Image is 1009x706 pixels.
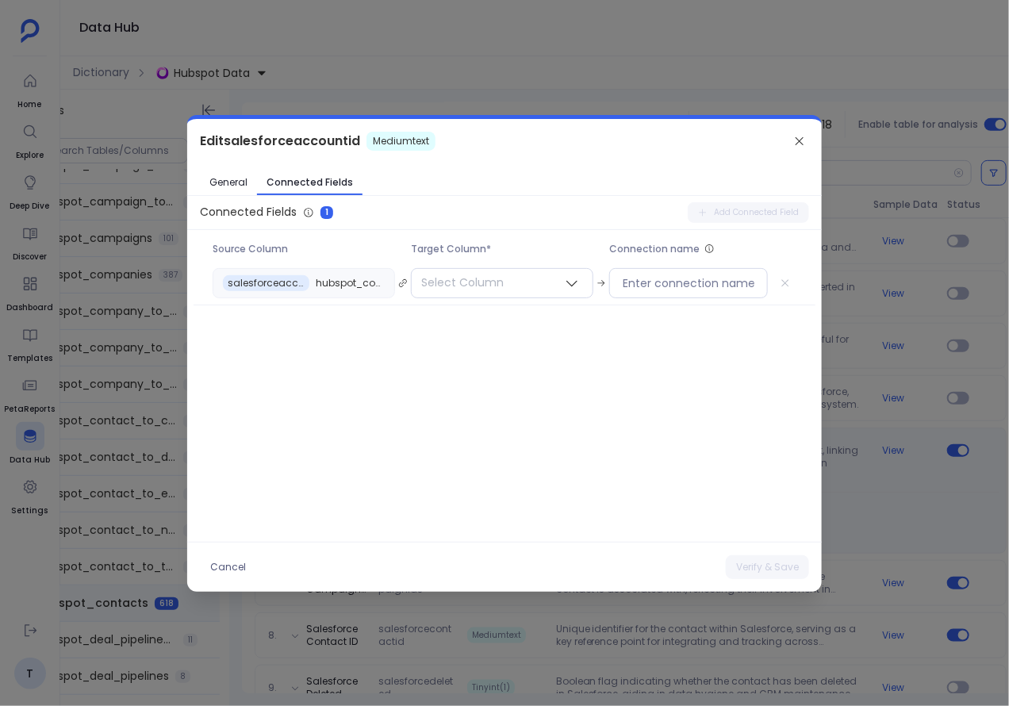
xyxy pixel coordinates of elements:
[623,275,754,291] input: Enter connection name
[209,176,247,189] span: General
[704,244,715,254] svg: This name will appear as a prefix in the output table to help identify the relationship between t...
[411,268,593,298] button: Select Column
[316,277,385,290] span: hubspot_contacts
[200,555,256,579] button: Cancel
[213,243,395,255] div: Source Column
[200,204,297,221] span: Connected Fields
[411,243,593,255] div: Target Column*
[303,207,314,218] svg: Connected fields help establish relationships between different tables in your dictionary by allo...
[320,206,333,219] span: 1
[774,272,796,294] span: Remove
[412,268,513,297] span: Select Column
[609,243,700,255] span: Connection name
[200,132,360,151] span: Edit salesforceaccountid
[267,176,353,189] span: Connected Fields
[366,132,435,151] span: Mediumtext
[228,277,305,290] span: salesforceaccountid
